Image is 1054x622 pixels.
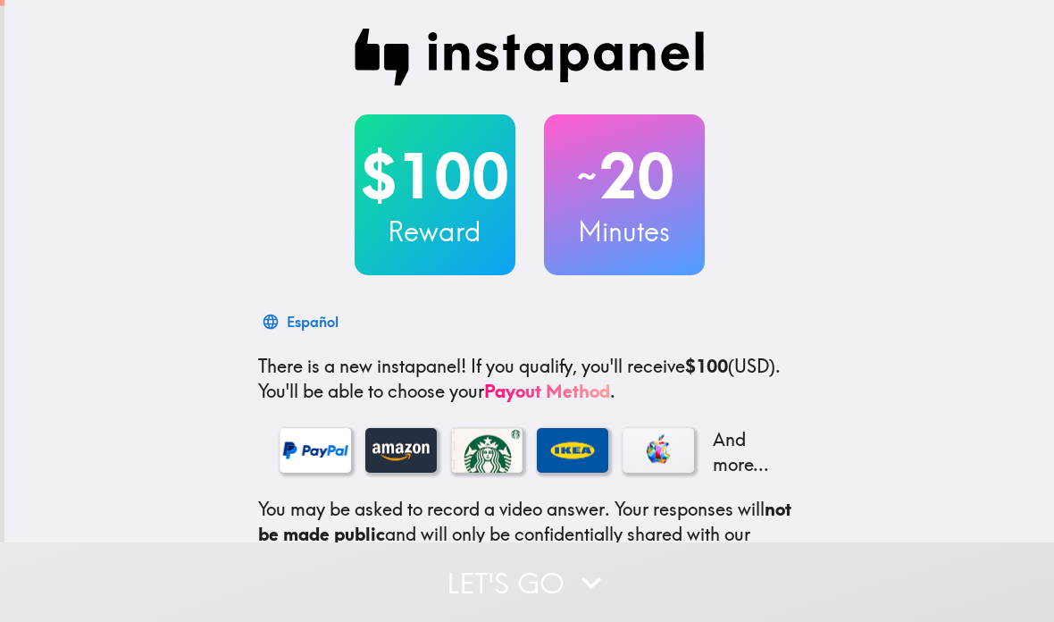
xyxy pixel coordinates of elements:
[258,497,801,597] p: You may be asked to record a video answer. Your responses will and will only be confidentially sh...
[484,380,610,402] a: Payout Method
[355,213,515,250] h3: Reward
[544,139,705,213] h2: 20
[685,355,728,377] b: $100
[708,427,780,477] p: And more...
[355,29,705,86] img: Instapanel
[544,213,705,250] h3: Minutes
[258,354,801,404] p: If you qualify, you'll receive (USD) . You'll be able to choose your .
[258,355,466,377] span: There is a new instapanel!
[355,139,515,213] h2: $100
[258,304,346,340] button: Español
[287,309,339,334] div: Español
[574,149,599,203] span: ~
